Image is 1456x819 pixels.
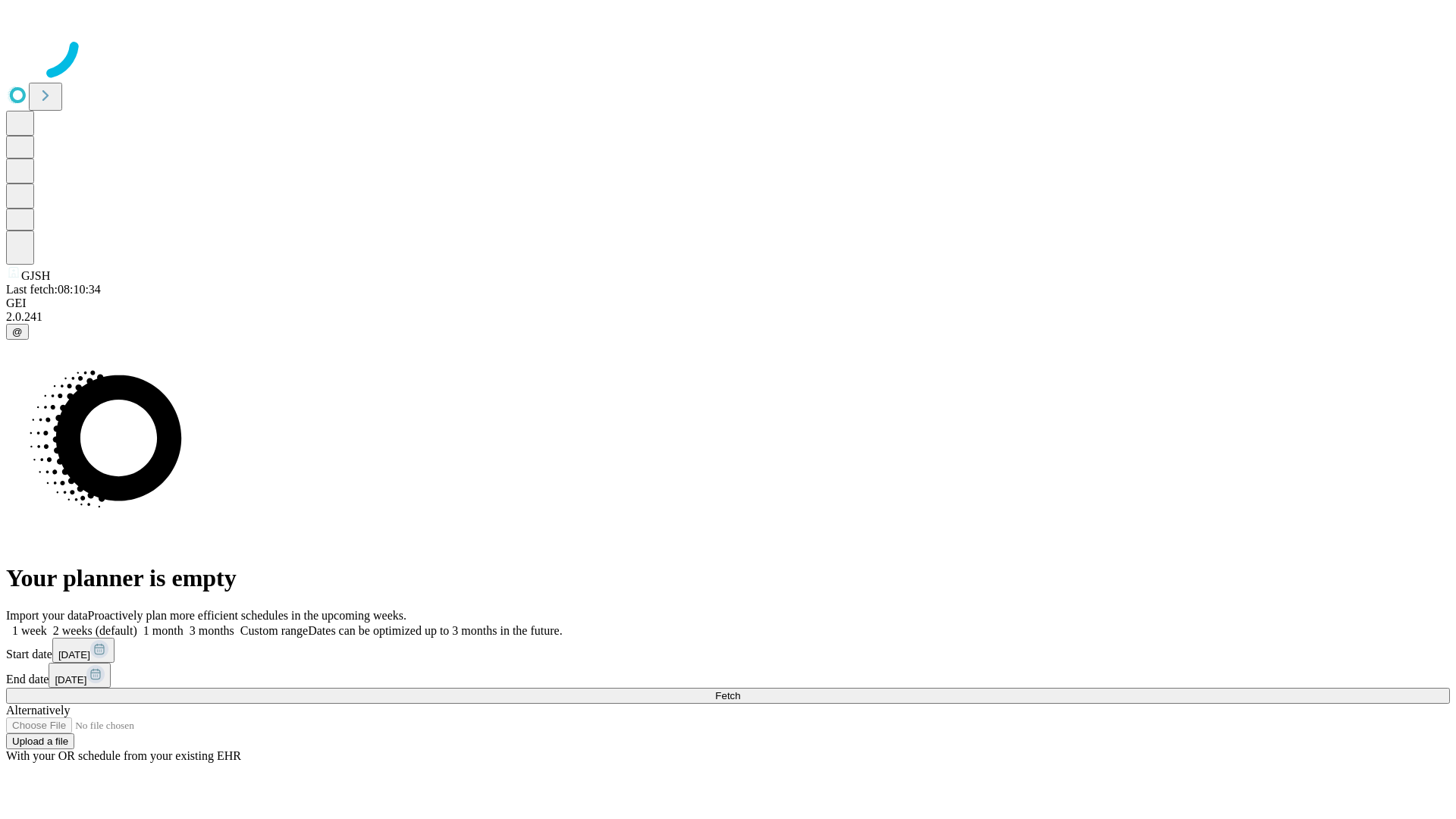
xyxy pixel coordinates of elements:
[6,733,74,749] button: Upload a file
[6,310,1450,324] div: 2.0.241
[715,690,740,701] span: Fetch
[6,663,1450,688] div: End date
[240,624,308,637] span: Custom range
[21,269,50,282] span: GJSH
[6,704,70,717] span: Alternatively
[6,283,101,296] span: Last fetch: 08:10:34
[6,688,1450,704] button: Fetch
[58,649,90,661] span: [DATE]
[12,326,23,337] span: @
[52,638,115,663] button: [DATE]
[6,564,1450,592] h1: Your planner is empty
[12,624,47,637] span: 1 week
[6,638,1450,663] div: Start date
[49,663,111,688] button: [DATE]
[88,609,406,622] span: Proactively plan more efficient schedules in the upcoming weeks.
[53,624,137,637] span: 2 weeks (default)
[6,749,241,762] span: With your OR schedule from your existing EHR
[143,624,184,637] span: 1 month
[6,324,29,340] button: @
[6,609,88,622] span: Import your data
[308,624,562,637] span: Dates can be optimized up to 3 months in the future.
[55,674,86,686] span: [DATE]
[190,624,234,637] span: 3 months
[6,297,1450,310] div: GEI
